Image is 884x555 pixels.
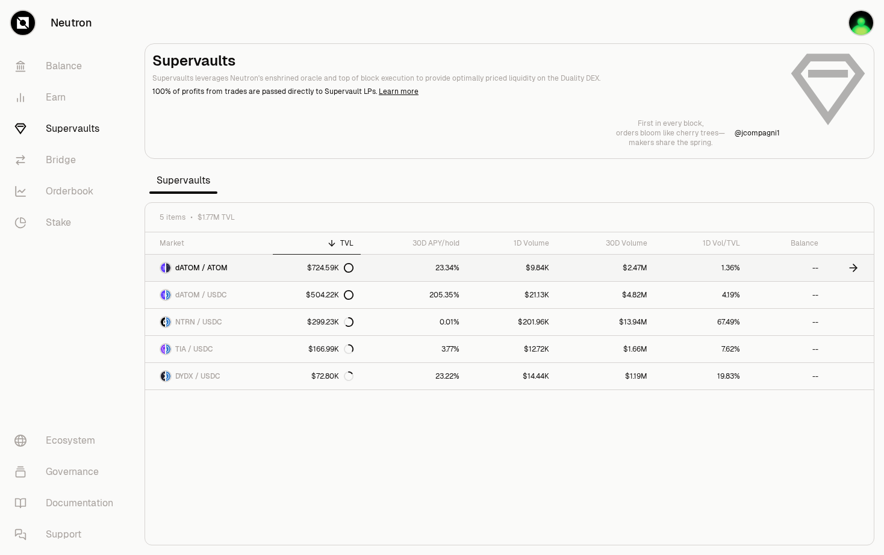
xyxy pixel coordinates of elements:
img: dATOM Logo [161,263,165,273]
span: TIA / USDC [175,344,213,354]
div: $504.22K [306,290,353,300]
a: First in every block,orders bloom like cherry trees—makers share the spring. [616,119,725,147]
p: First in every block, [616,119,725,128]
span: DYDX / USDC [175,371,220,381]
div: $724.59K [307,263,353,273]
a: Balance [5,51,130,82]
a: 4.19% [655,282,747,308]
h2: Supervaults [152,51,780,70]
span: NTRN / USDC [175,317,222,327]
div: $72.80K [311,371,353,381]
a: $12.72K [467,336,556,362]
a: Orderbook [5,176,130,207]
a: Supervaults [5,113,130,144]
a: 23.22% [361,363,467,389]
div: Balance [755,238,819,248]
span: dATOM / ATOM [175,263,228,273]
a: Learn more [379,87,419,96]
a: -- [747,363,826,389]
div: 1D Vol/TVL [662,238,739,248]
a: $299.23K [273,309,361,335]
img: dATOM Logo [161,290,165,300]
div: $299.23K [307,317,353,327]
a: Support [5,519,130,550]
a: Stake [5,207,130,238]
span: dATOM / USDC [175,290,227,300]
a: Governance [5,456,130,488]
img: NTRN Logo [161,317,165,327]
div: 30D Volume [564,238,647,248]
a: $1.66M [556,336,655,362]
a: 23.34% [361,255,467,281]
img: ATOM Logo [166,263,170,273]
a: $1.19M [556,363,655,389]
span: 5 items [160,212,185,222]
p: Supervaults leverages Neutron's enshrined oracle and top of block execution to provide optimally ... [152,73,780,84]
a: 0.01% [361,309,467,335]
a: -- [747,309,826,335]
a: -- [747,282,826,308]
a: 3.77% [361,336,467,362]
a: 205.35% [361,282,467,308]
a: @jcompagni1 [735,128,780,138]
a: -- [747,336,826,362]
img: USDC Logo [166,344,170,354]
img: USDC Logo [166,317,170,327]
div: TVL [280,238,353,248]
a: 67.49% [655,309,747,335]
p: orders bloom like cherry trees— [616,128,725,138]
div: Market [160,238,266,248]
a: $2.47M [556,255,655,281]
div: $166.99K [308,344,353,354]
a: $724.59K [273,255,361,281]
a: $13.94M [556,309,655,335]
a: TIA LogoUSDC LogoTIA / USDC [145,336,273,362]
a: $504.22K [273,282,361,308]
div: 1D Volume [474,238,549,248]
a: $4.82M [556,282,655,308]
a: dATOM LogoUSDC LogodATOM / USDC [145,282,273,308]
p: makers share the spring. [616,138,725,147]
img: TIA Logo [161,344,165,354]
p: @ jcompagni1 [735,128,780,138]
p: 100% of profits from trades are passed directly to Supervault LPs. [152,86,780,97]
a: dATOM LogoATOM LogodATOM / ATOM [145,255,273,281]
a: $9.84K [467,255,556,281]
a: 19.83% [655,363,747,389]
div: 30D APY/hold [368,238,459,248]
img: DYDX Logo [161,371,165,381]
a: $201.96K [467,309,556,335]
a: -- [747,255,826,281]
a: $14.44K [467,363,556,389]
a: NTRN LogoUSDC LogoNTRN / USDC [145,309,273,335]
a: Documentation [5,488,130,519]
span: $1.77M TVL [198,212,235,222]
a: $72.80K [273,363,361,389]
a: $21.13K [467,282,556,308]
a: DYDX LogoUSDC LogoDYDX / USDC [145,363,273,389]
a: 1.36% [655,255,747,281]
a: Bridge [5,144,130,176]
span: Supervaults [149,169,217,193]
a: Ecosystem [5,425,130,456]
img: 171 [849,11,873,35]
a: $166.99K [273,336,361,362]
img: USDC Logo [166,290,170,300]
a: Earn [5,82,130,113]
img: USDC Logo [166,371,170,381]
a: 7.62% [655,336,747,362]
